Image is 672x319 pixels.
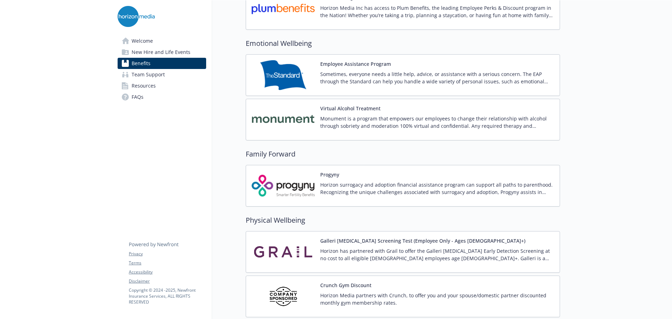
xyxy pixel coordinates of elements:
span: New Hire and Life Events [132,47,190,58]
a: Benefits [118,58,206,69]
h2: Emotional Wellbeing [246,38,560,49]
button: Employee Assistance Program [320,60,391,68]
a: FAQs [118,91,206,103]
span: Benefits [132,58,150,69]
a: Team Support [118,69,206,80]
span: FAQs [132,91,143,103]
h2: Physical Wellbeing [246,215,560,226]
img: Monument carrier logo [252,105,315,134]
a: Terms [129,260,206,266]
img: Company Sponsored carrier logo [252,282,315,311]
span: Welcome [132,35,153,47]
img: Progyny carrier logo [252,171,315,201]
a: Resources [118,80,206,91]
p: Sometimes, everyone needs a little help, advice, or assistance with a serious concern. The EAP th... [320,70,554,85]
p: Horizon Media partners with Crunch, to offer you and your spouse/domestic partner discounted mont... [320,292,554,306]
img: Standard Insurance Company carrier logo [252,60,315,90]
h2: Family Forward [246,149,560,159]
button: Galleri [MEDICAL_DATA] Screening Test (Employee Only - Ages [DEMOGRAPHIC_DATA]+) [320,237,525,244]
button: Crunch Gym Discount [320,282,371,289]
button: Progyny [320,171,339,178]
p: Horizon surrogacy and adoption financial assistance program can support all paths to parenthood. ... [320,181,554,196]
a: Accessibility [129,269,206,275]
a: Privacy [129,251,206,257]
a: Welcome [118,35,206,47]
a: New Hire and Life Events [118,47,206,58]
span: Resources [132,80,156,91]
p: Horizon Media Inc has access to Plum Benefits, the leading Employee Perks & Discount program in t... [320,4,554,19]
p: Monument is a program that empowers our employees to change their relationship with alcohol throu... [320,115,554,130]
a: Disclaimer [129,278,206,284]
img: Grail, LLC carrier logo [252,237,315,267]
p: Copyright © 2024 - 2025 , Newfront Insurance Services, ALL RIGHTS RESERVED [129,287,206,305]
button: Virtual Alcohol Treatment [320,105,380,112]
p: Horizon has partnered with Grail to offer the Galleri [MEDICAL_DATA] Early Detection Screening at... [320,247,554,262]
span: Team Support [132,69,165,80]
